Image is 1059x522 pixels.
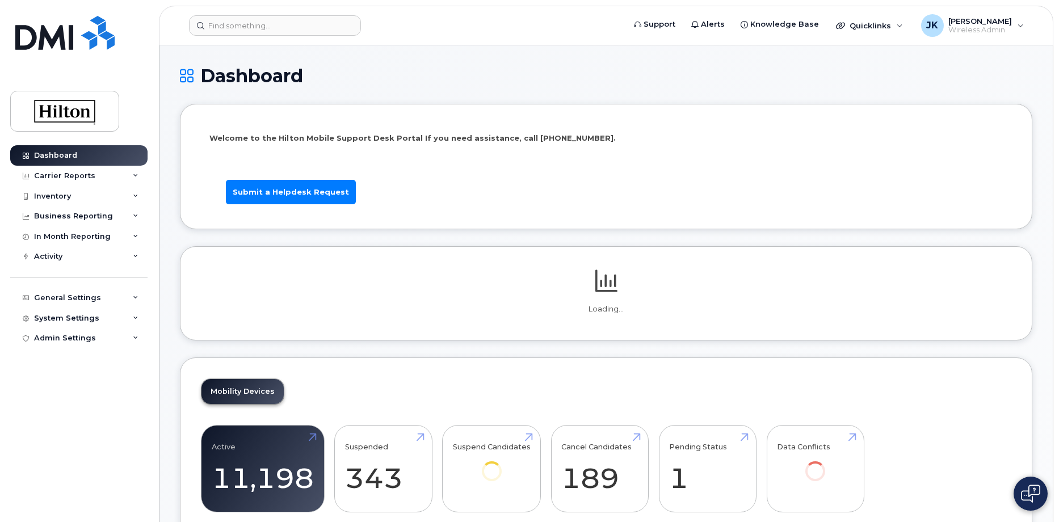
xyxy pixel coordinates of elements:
p: Welcome to the Hilton Mobile Support Desk Portal If you need assistance, call [PHONE_NUMBER]. [209,133,1003,144]
h1: Dashboard [180,66,1032,86]
a: Cancel Candidates 189 [561,431,638,506]
a: Pending Status 1 [669,431,746,506]
a: Suspended 343 [345,431,422,506]
a: Active 11,198 [212,431,314,506]
a: Mobility Devices [201,379,284,404]
a: Data Conflicts [777,431,854,496]
a: Suspend Candidates [453,431,531,496]
a: Submit a Helpdesk Request [226,180,356,204]
img: Open chat [1021,485,1040,503]
p: Loading... [201,304,1011,314]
